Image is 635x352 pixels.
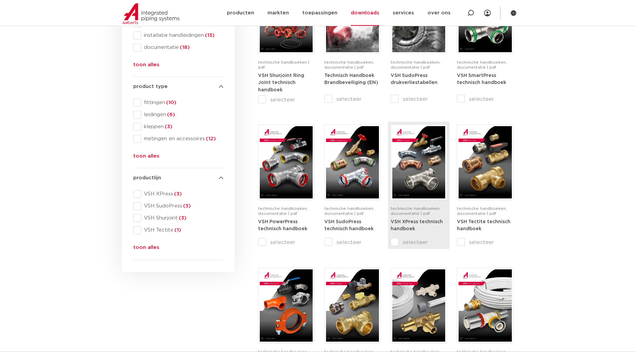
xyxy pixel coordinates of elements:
span: technische handboeken, documentatie | pdf [324,60,374,69]
span: technische handboeken, documentatie | pdf [391,60,441,69]
span: (3) [164,124,172,129]
label: selecteer [457,238,513,246]
a: VSH XPress technisch handboek [391,219,443,232]
span: (3) [173,191,182,196]
h4: product type [133,83,223,91]
span: (3) [182,203,191,208]
span: technische handboeken, documentatie | pdf [258,206,308,215]
span: leidingen [141,111,223,118]
label: selecteer [324,95,381,103]
span: fittingen [141,99,223,106]
img: VSH-XPress_A4TM_5008762_2025_4.1_NL-pdf.jpg [392,126,445,198]
span: VSH SudoPress [141,203,223,209]
button: toon alles [133,152,159,163]
img: VSH-Super_A4TM_5007411-2022-2.1_NL-1-pdf.jpg [326,269,379,342]
div: fittingen(10) [133,99,223,107]
h4: productlijn [133,174,223,182]
span: kleppen [141,123,223,130]
span: technische handboeken | pdf [258,60,309,69]
div: VSH Tectite(1) [133,226,223,234]
label: selecteer [258,238,314,246]
strong: VSH Tectite technisch handboek [457,219,510,232]
strong: VSH SudoPress technisch handboek [324,219,374,232]
div: metingen en accessoires(12) [133,135,223,143]
div: documentatie(18) [133,43,223,52]
span: (13) [204,33,215,38]
div: kleppen(3) [133,123,223,131]
div: VSH Shurjoint(3) [133,214,223,222]
span: VSH XPress [141,191,223,197]
img: VSH-SudoPress_A4TM_5001604-2023-3.0_NL-pdf.jpg [326,126,379,198]
span: (3) [178,215,186,221]
div: VSH SudoPress(3) [133,202,223,210]
span: VSH Tectite [141,227,223,234]
a: VSH SmartPress technisch handboek [457,73,506,85]
label: selecteer [324,238,381,246]
a: VSH Tectite technisch handboek [457,219,510,232]
label: selecteer [457,95,513,103]
img: VSH-UltraLine_A4TM_5010216_2022_1.0_NL-pdf.jpg [392,269,445,342]
button: toon alles [133,244,159,254]
a: VSH SudoPress technisch handboek [324,219,374,232]
label: selecteer [391,95,447,103]
div: leidingen(6) [133,111,223,119]
img: VSH-PowerPress_A4TM_5008817_2024_3.1_NL-pdf.jpg [260,126,313,198]
span: technische handboeken, documentatie | pdf [391,206,441,215]
strong: VSH PowerPress technisch handboek [258,219,307,232]
span: documentatie [141,44,223,51]
span: metingen en accessoires [141,136,223,142]
span: (10) [165,100,176,105]
strong: VSH XPress technisch handboek [391,219,443,232]
label: selecteer [391,238,447,246]
img: VSH-Shurjoint_A4TM_5008731_2024_3.0_EN-pdf.jpg [260,269,313,342]
span: (1) [173,228,181,233]
a: VSH Shurjoint Ring Joint technisch handboek [258,73,304,92]
a: VSH SudoPress drukverliestabellen [391,73,438,85]
div: VSH XPress(3) [133,190,223,198]
div: installatie handleidingen(13) [133,31,223,39]
img: VSH-UltraPress_A4TM_5008751_2025_3.0_NL-pdf.jpg [459,269,511,342]
span: (6) [166,112,175,117]
a: VSH PowerPress technisch handboek [258,219,307,232]
label: selecteer [258,96,314,104]
button: toon alles [133,61,159,72]
span: technische handboeken, documentatie | pdf [457,206,507,215]
img: VSH-Tectite_A4TM_5009376-2024-2.0_NL-pdf.jpg [459,126,511,198]
span: (18) [179,45,190,50]
span: technische handboeken, documentatie | pdf [457,60,507,69]
span: technische handboeken, documentatie | pdf [324,206,374,215]
span: (12) [205,136,216,141]
span: VSH Shurjoint [141,215,223,222]
a: Technisch Handboek Brandbeveiliging (EN) [324,73,378,85]
span: installatie handleidingen [141,32,223,39]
